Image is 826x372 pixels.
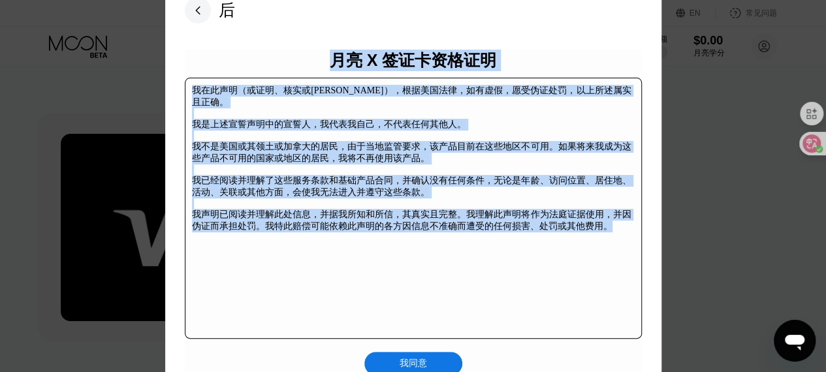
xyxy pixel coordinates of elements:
[192,119,466,129] font: 我是上述宣誓声明中的宣誓人，我代表我自己，不代表任何其他人。
[219,1,235,19] font: 后
[330,51,497,69] font: 月亮 X 签证卡资格证明
[192,142,631,163] font: 我不是美国或其领土或加拿大的居民，由于当地监管要求，该产品目前在这些地区不可用。如果将来我成为这些产品不可用的国家或地区的居民，我将不再使用该产品。
[774,320,816,362] iframe: 启动消息传送窗口的按钮
[192,209,631,231] font: 我声明已阅读并理解此处信息，并据我所知和所信，其真实且完整。我理解此声明将作为法庭证据使用，并因伪证而承担处罚。我特此赔偿可能依赖此声明的各方因信息不准确而遭受的任何损害、处罚或其他费用。
[192,85,631,107] font: 我在此声明（或证明、核实或[PERSON_NAME]），根据美国法律，如有虚假，愿受伪证处罚，以上所述属实且正确。
[400,358,427,368] font: 我同意
[192,176,631,197] font: 我已经阅读并理解了这些服务条款和基础产品合同，并确认没有任何条件，无论是年龄、访问位置、居住地、活动、关联或其他方面，会使我无法进入并遵守这些条款。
